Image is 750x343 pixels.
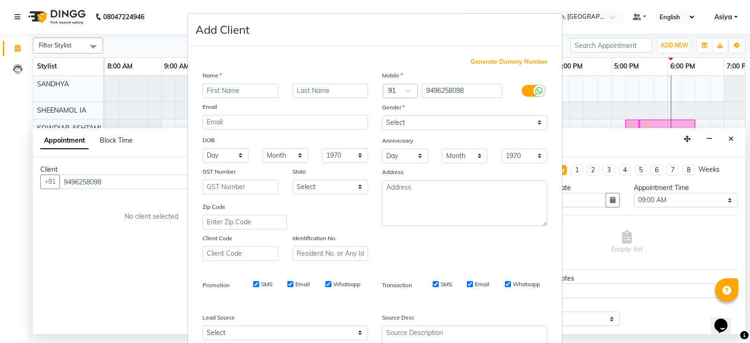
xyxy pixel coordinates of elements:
label: Transaction [382,281,412,290]
label: Promotion [202,281,230,290]
label: Gender [382,103,405,112]
label: Address [382,168,404,176]
label: Zip Code [202,203,225,211]
label: DOB [202,136,215,145]
label: Email [202,103,217,111]
input: Last Name [292,84,368,98]
label: Whatsapp [513,280,540,289]
label: State [292,168,306,176]
label: SMS [441,280,452,289]
label: Mobile [382,71,403,80]
label: Email [295,280,310,289]
input: Mobile [422,84,503,98]
input: First Name [202,84,278,98]
label: Name [202,71,222,80]
label: Whatsapp [333,280,360,289]
label: Anniversary [382,137,413,145]
input: Client Code [202,246,278,261]
label: SMS [261,280,272,289]
input: Resident No. or Any Id [292,246,368,261]
input: GST Number [202,180,278,194]
input: Enter Zip Code [202,215,287,229]
span: Generate Dummy Number [471,57,547,67]
label: Lead Source [202,313,235,322]
h4: Add Client [195,21,249,38]
label: GST Number [202,168,236,176]
label: Identification No. [292,234,337,243]
input: Email [202,115,368,130]
label: Source Desc [382,313,414,322]
label: Client Code [202,234,232,243]
label: Email [475,280,489,289]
